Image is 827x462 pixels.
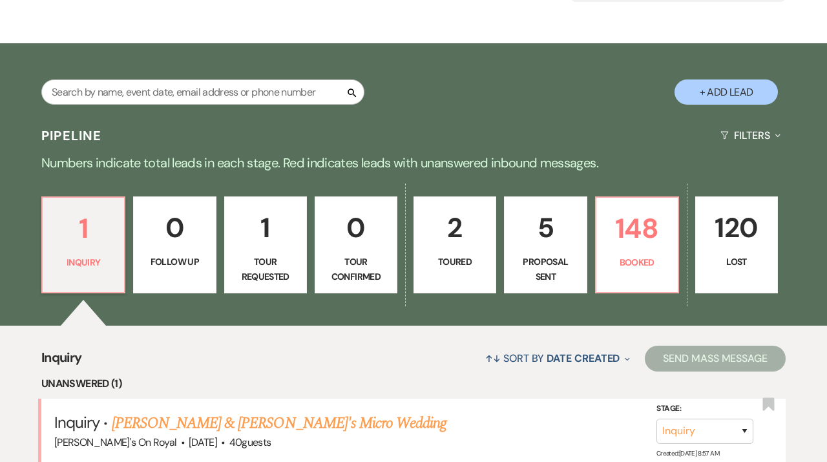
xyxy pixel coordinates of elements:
a: 120Lost [695,196,778,293]
span: ↑↓ [485,352,501,365]
span: Inquiry [54,412,99,432]
p: 0 [323,206,389,249]
p: Follow Up [141,255,207,269]
h3: Pipeline [41,127,102,145]
p: Inquiry [50,255,116,269]
a: 0Follow Up [133,196,216,293]
span: Inquiry [41,348,82,375]
p: 120 [704,206,769,249]
span: 40 guests [229,436,271,449]
p: 1 [50,207,116,250]
p: 0 [141,206,207,249]
a: 1Inquiry [41,196,125,293]
a: 1Tour Requested [224,196,307,293]
span: Date Created [547,352,620,365]
button: + Add Lead [675,79,778,105]
p: Booked [604,255,670,269]
span: [PERSON_NAME]'s On Royal [54,436,177,449]
p: 148 [604,207,670,250]
p: Lost [704,255,769,269]
button: Filters [715,118,786,152]
span: Created: [DATE] 8:57 AM [656,449,719,457]
p: Toured [422,255,488,269]
button: Send Mass Message [645,346,786,372]
p: 2 [422,206,488,249]
li: Unanswered (1) [41,375,786,392]
a: 148Booked [595,196,679,293]
input: Search by name, event date, email address or phone number [41,79,364,105]
p: 1 [233,206,298,249]
a: 2Toured [413,196,496,293]
a: 0Tour Confirmed [315,196,397,293]
p: Tour Requested [233,255,298,284]
a: [PERSON_NAME] & [PERSON_NAME]'s Micro Wedding [112,412,447,435]
label: Stage: [656,402,753,416]
span: [DATE] [189,436,217,449]
p: Tour Confirmed [323,255,389,284]
a: 5Proposal Sent [504,196,587,293]
button: Sort By Date Created [480,341,635,375]
p: 5 [512,206,578,249]
p: Proposal Sent [512,255,578,284]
